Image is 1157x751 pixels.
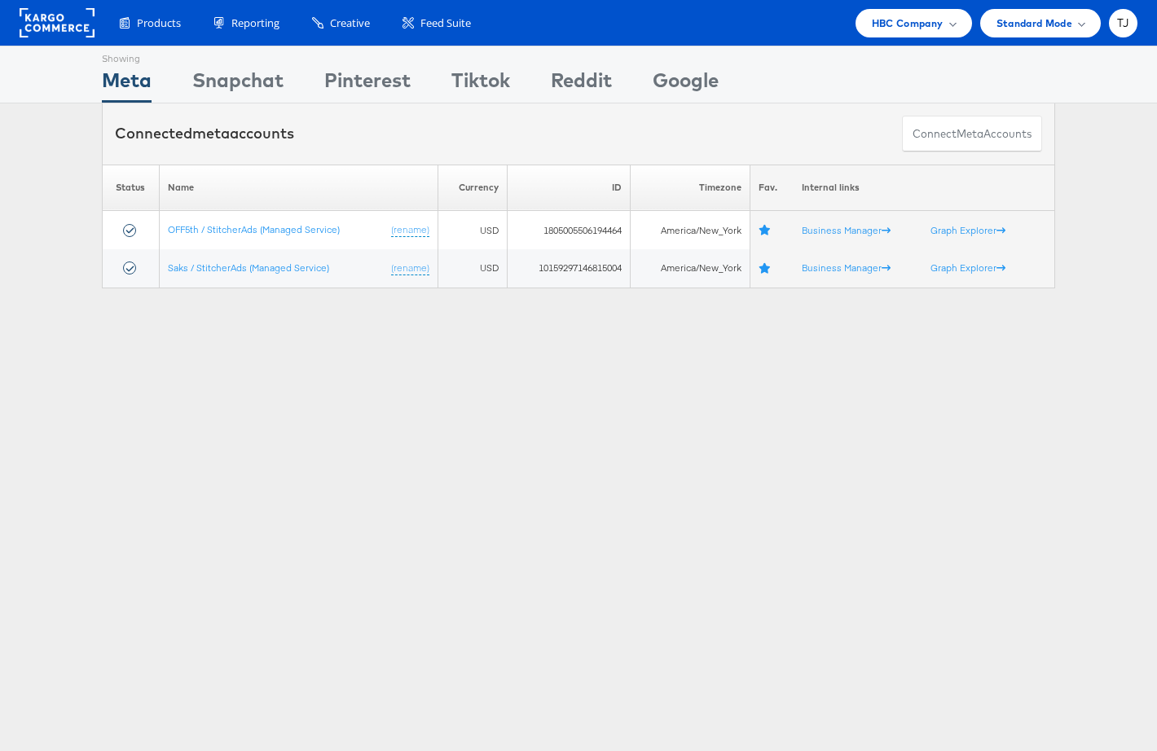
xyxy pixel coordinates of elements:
span: Standard Mode [996,15,1072,32]
div: Showing [102,46,152,66]
td: America/New_York [631,249,750,288]
a: (rename) [391,261,429,275]
th: Status [103,165,160,211]
th: Currency [438,165,508,211]
a: Graph Explorer [930,261,1005,274]
a: Business Manager [802,224,891,236]
div: Google [653,66,719,103]
a: (rename) [391,223,429,237]
a: Business Manager [802,261,891,274]
td: America/New_York [631,211,750,249]
a: OFF5th / StitcherAds (Managed Service) [168,223,340,235]
button: ConnectmetaAccounts [902,116,1042,152]
td: USD [438,249,508,288]
span: Reporting [231,15,279,31]
div: Meta [102,66,152,103]
td: 1805005506194464 [508,211,631,249]
td: USD [438,211,508,249]
th: Timezone [631,165,750,211]
td: 10159297146815004 [508,249,631,288]
div: Pinterest [324,66,411,103]
span: Creative [330,15,370,31]
a: Saks / StitcherAds (Managed Service) [168,261,329,274]
span: Feed Suite [420,15,471,31]
th: ID [508,165,631,211]
span: Products [137,15,181,31]
a: Graph Explorer [930,224,1005,236]
span: meta [957,126,983,142]
div: Reddit [551,66,612,103]
span: TJ [1117,18,1129,29]
div: Snapchat [192,66,284,103]
span: meta [192,124,230,143]
th: Name [159,165,438,211]
span: HBC Company [872,15,944,32]
div: Tiktok [451,66,510,103]
div: Connected accounts [115,123,294,144]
